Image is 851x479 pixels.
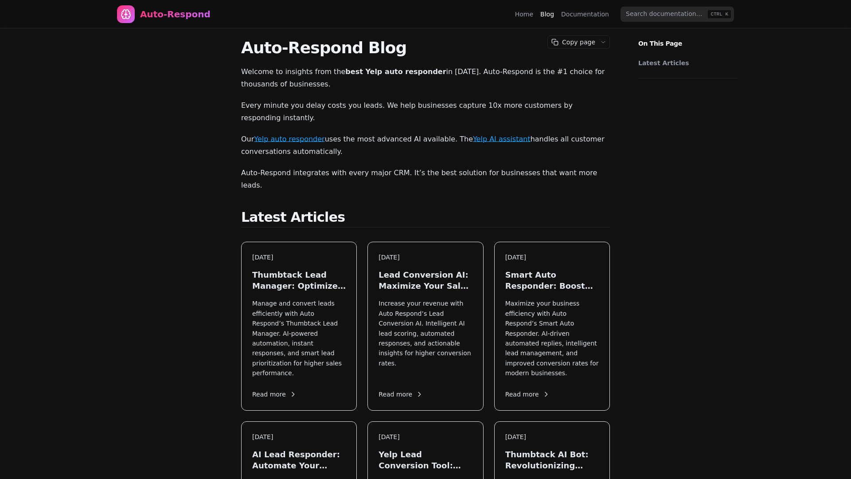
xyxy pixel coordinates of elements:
[252,269,346,291] h3: Thumbtack Lead Manager: Optimize Your Leads in [DATE]
[254,135,324,143] a: Yelp auto responder
[252,253,346,262] div: [DATE]
[505,449,599,471] h3: Thumbtack AI Bot: Revolutionizing Lead Generation
[379,269,472,291] h3: Lead Conversion AI: Maximize Your Sales in [DATE]
[548,36,597,48] button: Copy page
[561,10,609,19] a: Documentation
[505,253,599,262] div: [DATE]
[473,135,531,143] a: Yelp AI assistant
[621,7,734,22] input: Search documentation…
[379,253,472,262] div: [DATE]
[140,8,211,20] div: Auto-Respond
[252,298,346,378] p: Manage and convert leads efficiently with Auto Respond’s Thumbtack Lead Manager. AI-powered autom...
[505,432,599,442] div: [DATE]
[241,66,610,90] p: Welcome to insights from the in [DATE]. Auto-Respond is the #1 choice for thousands of businesses.
[540,10,554,19] a: Blog
[515,10,533,19] a: Home
[367,242,483,411] a: [DATE]Lead Conversion AI: Maximize Your Sales in [DATE]Increase your revenue with Auto Respond’s ...
[241,242,357,411] a: [DATE]Thumbtack Lead Manager: Optimize Your Leads in [DATE]Manage and convert leads efficiently w...
[241,209,610,228] h2: Latest Articles
[494,242,610,411] a: [DATE]Smart Auto Responder: Boost Your Lead Engagement in [DATE]Maximize your business efficiency...
[505,298,599,378] p: Maximize your business efficiency with Auto Respond’s Smart Auto Responder. AI-driven automated r...
[638,59,733,67] a: Latest Articles
[379,432,472,442] div: [DATE]
[379,390,423,399] span: Read more
[505,269,599,291] h3: Smart Auto Responder: Boost Your Lead Engagement in [DATE]
[379,449,472,471] h3: Yelp Lead Conversion Tool: Maximize Local Leads in [DATE]
[117,5,211,23] a: Home page
[505,390,550,399] span: Read more
[252,432,346,442] div: [DATE]
[241,99,610,124] p: Every minute you delay costs you leads. We help businesses capture 10x more customers by respondi...
[345,67,446,76] strong: best Yelp auto responder
[379,298,472,378] p: Increase your revenue with Auto Respond’s Lead Conversion AI. Intelligent AI lead scoring, automa...
[241,133,610,158] p: Our uses the most advanced AI available. The handles all customer conversations automatically.
[241,39,610,57] h1: Auto-Respond Blog
[241,167,610,192] p: Auto-Respond integrates with every major CRM. It’s the best solution for businesses that want mor...
[252,390,297,399] span: Read more
[631,28,745,48] p: On This Page
[252,449,346,471] h3: AI Lead Responder: Automate Your Sales in [DATE]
